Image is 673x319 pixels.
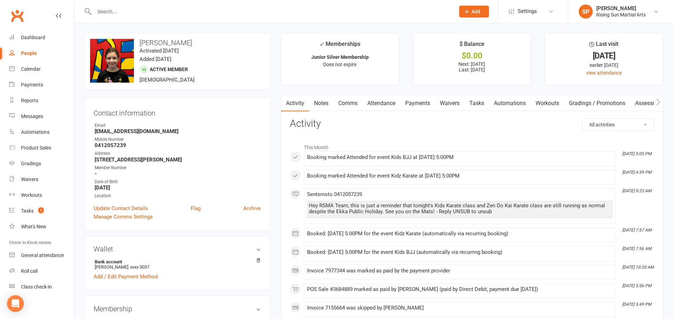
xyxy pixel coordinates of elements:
a: Attendance [362,95,400,111]
div: Gradings [21,161,41,166]
h3: Activity [290,118,654,129]
a: General attendance kiosk mode [9,248,74,263]
span: xxxx 3037 [130,264,149,270]
a: Waivers [435,95,464,111]
div: General attendance [21,252,64,258]
div: Dashboard [21,35,45,40]
div: Booked: [DATE] 5:00PM for the event Kidz Karate (automatically via recurring booking) [307,231,612,237]
h3: Membership [94,305,261,313]
i: [DATE] 4:59 PM [622,170,651,175]
button: Add [459,6,489,18]
div: SP [579,5,593,19]
span: Add [471,9,480,14]
a: What's New [9,219,74,235]
div: [PERSON_NAME] [596,5,646,12]
a: Payments [9,77,74,93]
a: view attendance [586,70,622,76]
a: Automations [489,95,531,111]
a: Tasks [464,95,489,111]
div: $0.00 [419,52,524,60]
span: Active member [150,67,188,72]
time: Activated [DATE] [140,48,179,54]
div: Last visit [589,40,618,52]
span: Does not expire [323,62,356,67]
i: [DATE] 5:05 PM [622,151,651,156]
li: This Month [290,140,654,151]
div: Product Sales [21,145,51,151]
div: Roll call [21,268,38,274]
i: [DATE] 5:56 PM [622,283,651,288]
div: Open Intercom Messenger [7,295,24,312]
a: Activity [281,95,309,111]
a: Dashboard [9,30,74,46]
div: What's New [21,224,46,229]
div: Workouts [21,192,42,198]
a: Notes [309,95,333,111]
strong: 0412057239 [95,142,261,148]
div: Booking marked Attended for event Kidz Karate at [DATE] 5:00PM [307,173,612,179]
li: [PERSON_NAME] [94,258,261,271]
a: Reports [9,93,74,109]
a: Class kiosk mode [9,279,74,295]
div: Invoice 7977344 was marked as paid by the payment provider [307,268,612,274]
div: Rising Sun Martial Arts [596,12,646,18]
a: Add / Edit Payment Method [94,272,158,281]
div: Date of Birth [95,179,261,185]
div: Hey RSMA Team, this is just a reminder that tonight's Kids Karate class and Zen Do Kai Karate cla... [309,203,611,215]
a: Update Contact Details [94,204,148,213]
div: Location [95,193,261,199]
strong: [EMAIL_ADDRESS][DOMAIN_NAME] [95,128,261,134]
i: [DATE] 5:49 PM [622,302,651,307]
div: [DATE] [551,52,657,60]
div: Waivers [21,176,38,182]
div: Member Number [95,165,261,171]
div: Tasks [21,208,34,214]
time: Added [DATE] [140,56,171,62]
a: Workouts [531,95,564,111]
img: image1752158938.png [90,39,134,83]
a: Archive [243,204,261,213]
a: Payments [400,95,435,111]
i: [DATE] 9:23 AM [622,188,651,193]
div: Automations [21,129,49,135]
div: Invoice 7155664 was skipped by [PERSON_NAME] [307,305,612,311]
span: [DEMOGRAPHIC_DATA] [140,77,195,83]
div: Booked: [DATE] 5:00PM for the event Kids BJJ (automatically via recurring booking) [307,249,612,255]
a: People [9,46,74,61]
a: Comms [333,95,362,111]
a: Tasks 1 [9,203,74,219]
input: Search... [92,7,450,16]
a: Gradings / Promotions [564,95,630,111]
i: ✓ [319,41,324,48]
a: Manage Comms Settings [94,213,153,221]
div: POS Sale #3684889 marked as paid by [PERSON_NAME] (paid by Direct Debit, payment due [DATE]) [307,286,612,292]
strong: - [95,171,261,177]
div: Messages [21,113,43,119]
div: earlier [DATE] [551,61,657,69]
span: Sent sms to 0412057239 [307,191,362,197]
strong: Bank account [95,259,257,264]
div: Calendar [21,66,41,72]
div: $ Balance [460,40,484,52]
div: Memberships [319,40,360,53]
div: Email [95,122,261,129]
span: 1 [38,207,44,213]
span: Settings [518,4,537,19]
a: Gradings [9,156,74,172]
strong: [STREET_ADDRESS][PERSON_NAME] [95,157,261,163]
h3: [PERSON_NAME] [90,39,264,47]
a: Messages [9,109,74,124]
a: Workouts [9,187,74,203]
a: Assessments [630,95,673,111]
i: [DATE] 10:20 AM [622,265,654,270]
strong: Junior Silver Membership [311,54,369,60]
div: Booking marked Attended for event Kids BJJ at [DATE] 5:00PM [307,154,612,160]
i: [DATE] 7:57 AM [622,228,651,233]
p: Next: [DATE] Last: [DATE] [419,61,524,72]
a: Waivers [9,172,74,187]
a: Automations [9,124,74,140]
a: Roll call [9,263,74,279]
div: Reports [21,98,38,103]
strong: [DATE] [95,185,261,191]
a: Flag [191,204,200,213]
